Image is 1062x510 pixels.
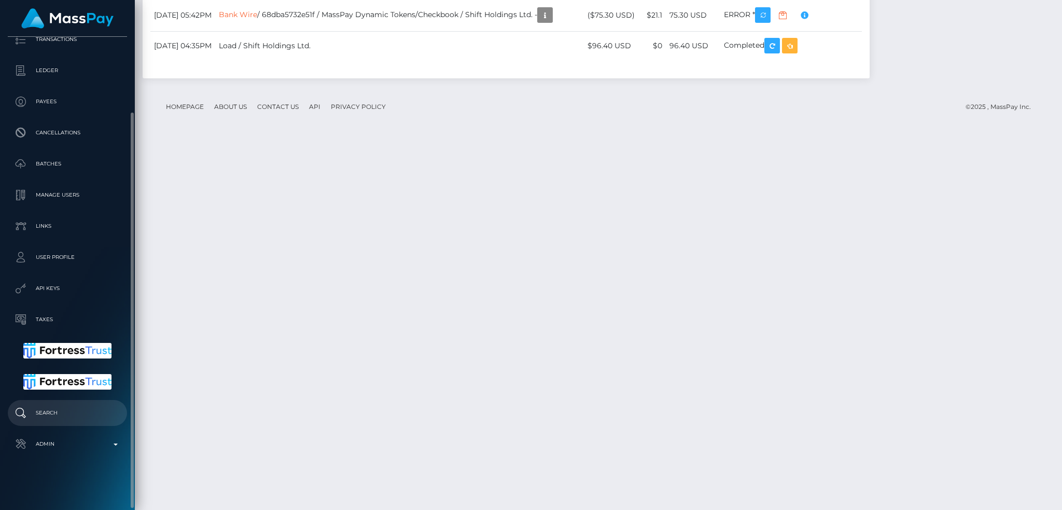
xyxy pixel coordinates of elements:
[219,10,257,19] a: Bank Wire
[12,156,123,172] p: Batches
[8,58,127,84] a: Ledger
[215,32,584,60] td: Load / Shift Holdings Ltd.
[327,99,390,115] a: Privacy Policy
[150,32,215,60] td: [DATE] 04:35PM
[12,405,123,421] p: Search
[23,343,112,359] img: Fortress Trust
[8,431,127,457] a: Admin
[12,94,123,109] p: Payees
[966,101,1039,113] div: © 2025 , MassPay Inc.
[639,32,666,60] td: $0
[8,151,127,177] a: Batches
[162,99,208,115] a: Homepage
[12,63,123,78] p: Ledger
[666,32,720,60] td: 96.40 USD
[8,244,127,270] a: User Profile
[12,187,123,203] p: Manage Users
[253,99,303,115] a: Contact Us
[12,312,123,327] p: Taxes
[12,250,123,265] p: User Profile
[8,120,127,146] a: Cancellations
[12,218,123,234] p: Links
[8,213,127,239] a: Links
[12,436,123,452] p: Admin
[8,182,127,208] a: Manage Users
[8,307,127,333] a: Taxes
[8,89,127,115] a: Payees
[12,281,123,296] p: API Keys
[8,400,127,426] a: Search
[12,125,123,141] p: Cancellations
[12,32,123,47] p: Transactions
[305,99,325,115] a: API
[720,32,862,60] td: Completed
[23,374,112,390] img: Fortress Trust
[8,275,127,301] a: API Keys
[21,8,114,29] img: MassPay Logo
[584,32,639,60] td: $96.40 USD
[8,26,127,52] a: Transactions
[210,99,251,115] a: About Us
